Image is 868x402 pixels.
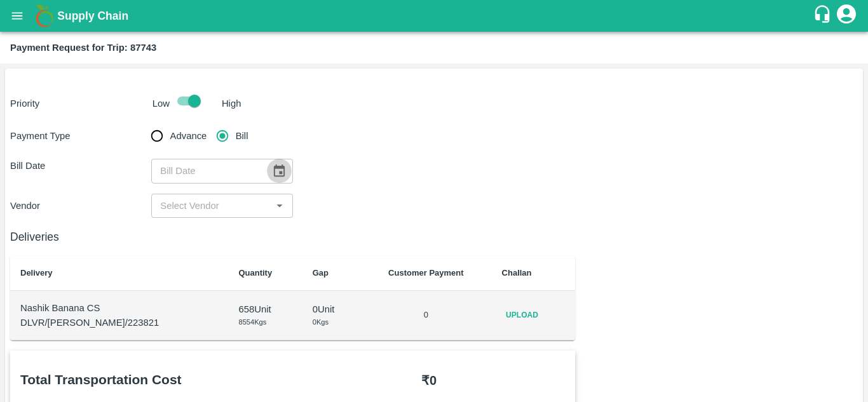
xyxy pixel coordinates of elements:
h6: Deliveries [10,228,575,246]
p: Nashik Banana CS [20,301,218,315]
p: High [222,97,241,111]
p: DLVR/[PERSON_NAME]/223821 [20,316,218,330]
button: Open [271,198,288,214]
b: Payment Request for Trip: 87743 [10,43,156,53]
p: Vendor [10,199,151,213]
span: 8554 Kgs [238,318,266,326]
p: Payment Type [10,129,151,143]
input: Select Vendor [155,198,268,214]
b: Quantity [238,268,272,278]
button: Choose date [267,159,291,183]
img: logo [32,3,57,29]
span: Upload [502,306,543,325]
p: 0 Unit [313,302,350,316]
b: Gap [313,268,329,278]
span: Bill [236,129,248,143]
b: Total Transportation Cost [20,372,182,387]
div: customer-support [813,4,835,27]
p: Bill Date [10,159,151,173]
button: open drawer [3,1,32,30]
span: Advance [170,129,207,143]
b: Customer Payment [388,268,463,278]
a: Supply Chain [57,7,813,25]
input: Bill Date [151,159,262,183]
b: Supply Chain [57,10,128,22]
span: 0 Kgs [313,318,329,326]
p: 658 Unit [238,302,292,316]
b: ₹ 0 [421,373,437,387]
p: Low [153,97,170,111]
p: Priority [10,97,147,111]
b: Challan [502,268,532,278]
td: 0 [360,291,491,340]
b: Delivery [20,268,53,278]
div: account of current user [835,3,858,29]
